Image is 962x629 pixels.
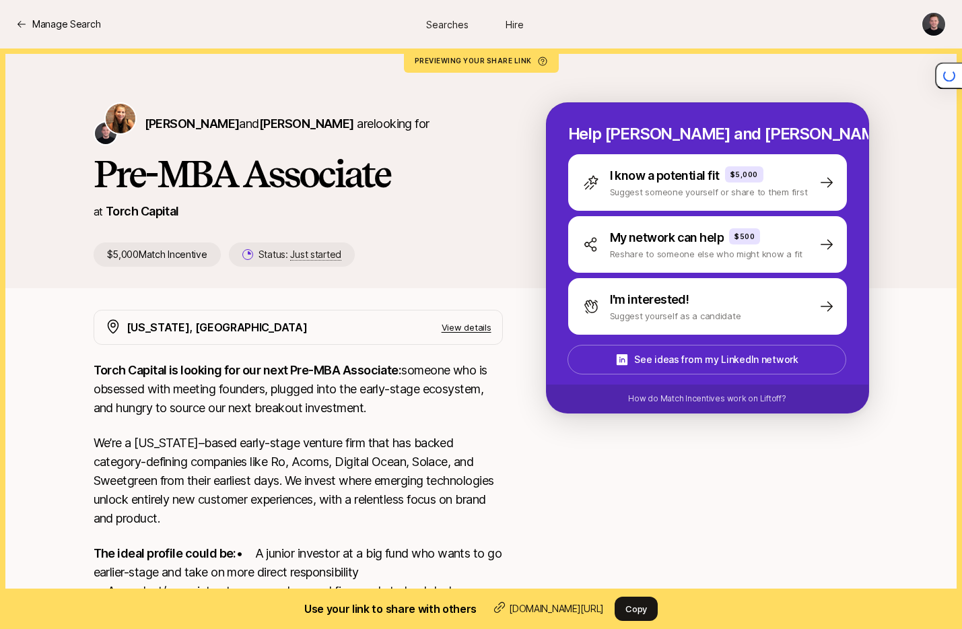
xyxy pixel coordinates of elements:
img: Christopher Harper [922,13,945,36]
p: Help [PERSON_NAME] and [PERSON_NAME] hire [568,125,847,143]
p: $5,000 [730,169,758,180]
p: Previewing your share link [415,57,548,65]
p: How do Match Incentives work on Liftoff? [628,393,786,405]
h2: Use your link to share with others [304,600,477,618]
strong: Torch Capital is looking for our next Pre-MBA Associate: [94,363,402,377]
a: Torch Capital [106,204,179,218]
strong: The ideal profile could be: [94,546,236,560]
p: someone who is obsessed with meeting founders, plugged into the early-stage ecosystem, and hungry... [94,361,503,418]
p: Status: [259,246,341,263]
p: at [94,203,103,220]
p: are looking for [145,114,430,133]
span: Just started [290,249,341,261]
p: Reshare to someone else who might know a fit [610,247,803,261]
button: Copy [615,597,658,621]
span: Searches [426,18,469,32]
span: and [239,117,353,131]
p: We’re a [US_STATE]–based early-stage venture firm that has backed category-defining companies lik... [94,434,503,528]
p: Suggest someone yourself or share to them first [610,185,808,199]
span: [PERSON_NAME] [145,117,240,131]
p: My network can help [610,228,724,247]
p: Suggest yourself as a candidate [610,309,741,323]
img: Katie Reiner [106,104,135,133]
p: See ideas from my LinkedIn network [634,352,798,368]
p: [DOMAIN_NAME][URL] [509,601,604,617]
a: Searches [414,12,481,37]
p: View details [442,321,491,334]
p: $5,000 Match Incentive [94,242,221,267]
span: [PERSON_NAME] [259,117,354,131]
button: See ideas from my LinkedIn network [568,345,846,374]
p: I know a potential fit [610,166,720,185]
p: $500 [734,231,755,242]
p: Manage Search [32,16,100,32]
button: Christopher Harper [922,12,946,36]
img: Christopher Harper [95,123,116,144]
span: Hire [506,18,524,32]
p: I'm interested! [610,290,689,309]
h1: Pre-MBA Associate [94,154,503,194]
p: [US_STATE], [GEOGRAPHIC_DATA] [127,319,308,336]
a: Hire [481,12,549,37]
